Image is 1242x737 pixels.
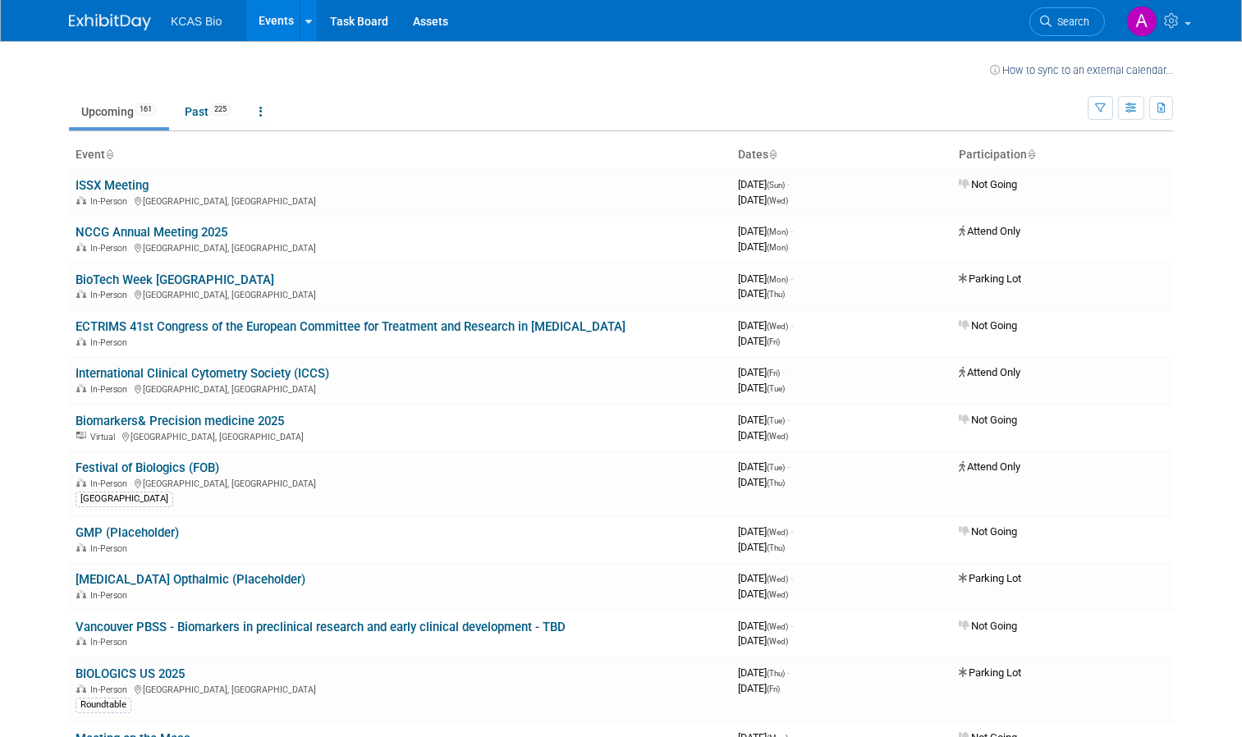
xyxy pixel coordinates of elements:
span: [DATE] [738,476,785,488]
span: (Thu) [767,290,785,299]
span: Not Going [959,319,1017,332]
th: Participation [952,141,1173,169]
span: (Tue) [767,463,785,472]
span: (Thu) [767,478,785,488]
a: NCCG Annual Meeting 2025 [76,225,227,240]
img: Virtual Event [76,432,86,440]
img: In-Person Event [76,684,86,693]
span: In-Person [90,290,132,300]
span: [DATE] [738,666,790,679]
span: [DATE] [738,194,788,206]
img: In-Person Event [76,243,86,251]
span: (Wed) [767,196,788,205]
div: [GEOGRAPHIC_DATA], [GEOGRAPHIC_DATA] [76,194,725,207]
span: Not Going [959,414,1017,426]
span: (Tue) [767,416,785,425]
span: [DATE] [738,178,790,190]
span: - [791,620,793,632]
span: [DATE] [738,682,780,694]
span: [DATE] [738,620,793,632]
span: - [791,572,793,584]
span: [DATE] [738,382,785,394]
span: In-Person [90,384,132,395]
a: BIOLOGICS US 2025 [76,666,185,681]
span: - [791,225,793,237]
img: In-Person Event [76,590,86,598]
a: GMP (Placeholder) [76,525,179,540]
span: [DATE] [738,429,788,442]
a: ISSX Meeting [76,178,149,193]
a: Past225 [172,96,244,127]
span: [DATE] [738,414,790,426]
span: - [791,525,793,538]
span: Not Going [959,178,1017,190]
span: - [787,178,790,190]
span: Parking Lot [959,572,1021,584]
div: [GEOGRAPHIC_DATA], [GEOGRAPHIC_DATA] [76,287,725,300]
span: (Mon) [767,227,788,236]
span: In-Person [90,684,132,695]
span: [DATE] [738,225,793,237]
a: Sort by Event Name [105,148,113,161]
div: Roundtable [76,698,131,712]
span: (Wed) [767,574,788,584]
span: [DATE] [738,287,785,300]
span: (Wed) [767,432,788,441]
img: In-Person Event [76,290,86,298]
span: Not Going [959,620,1017,632]
span: KCAS Bio [171,15,222,28]
span: 225 [209,103,231,116]
img: In-Person Event [76,337,86,346]
span: - [787,666,790,679]
span: Attend Only [959,366,1020,378]
a: ECTRIMS 41st Congress of the European Committee for Treatment and Research in [MEDICAL_DATA] [76,319,626,334]
div: [GEOGRAPHIC_DATA], [GEOGRAPHIC_DATA] [76,240,725,254]
span: (Mon) [767,275,788,284]
img: In-Person Event [76,384,86,392]
span: [DATE] [738,460,790,473]
img: Adriane Csikos [1126,6,1157,37]
span: [DATE] [738,319,793,332]
span: [DATE] [738,572,793,584]
span: In-Person [90,590,132,601]
span: - [791,272,793,285]
th: Event [69,141,731,169]
span: Virtual [90,432,120,442]
a: [MEDICAL_DATA] Opthalmic (Placeholder) [76,572,305,587]
div: [GEOGRAPHIC_DATA] [76,492,173,506]
img: In-Person Event [76,543,86,552]
th: Dates [731,141,952,169]
span: [DATE] [738,335,780,347]
span: (Wed) [767,637,788,646]
span: [DATE] [738,240,788,253]
span: (Tue) [767,384,785,393]
span: - [787,414,790,426]
span: In-Person [90,543,132,554]
img: In-Person Event [76,637,86,645]
span: (Thu) [767,543,785,552]
span: [DATE] [738,366,785,378]
span: Not Going [959,525,1017,538]
a: Vancouver PBSS - Biomarkers in preclinical research and early clinical development - TBD [76,620,566,634]
span: [DATE] [738,541,785,553]
img: In-Person Event [76,196,86,204]
div: [GEOGRAPHIC_DATA], [GEOGRAPHIC_DATA] [76,429,725,442]
span: - [782,366,785,378]
a: Sort by Participation Type [1027,148,1035,161]
img: In-Person Event [76,478,86,487]
span: Search [1052,16,1089,28]
span: (Fri) [767,684,780,694]
div: [GEOGRAPHIC_DATA], [GEOGRAPHIC_DATA] [76,476,725,489]
div: [GEOGRAPHIC_DATA], [GEOGRAPHIC_DATA] [76,382,725,395]
a: Search [1029,7,1105,36]
span: Parking Lot [959,666,1021,679]
span: In-Person [90,637,132,648]
span: (Sun) [767,181,785,190]
span: Parking Lot [959,272,1021,285]
span: In-Person [90,337,132,348]
span: (Mon) [767,243,788,252]
a: Biomarkers& Precision medicine 2025 [76,414,284,428]
a: Festival of Biologics (FOB) [76,460,219,475]
a: Upcoming161 [69,96,169,127]
span: (Wed) [767,590,788,599]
